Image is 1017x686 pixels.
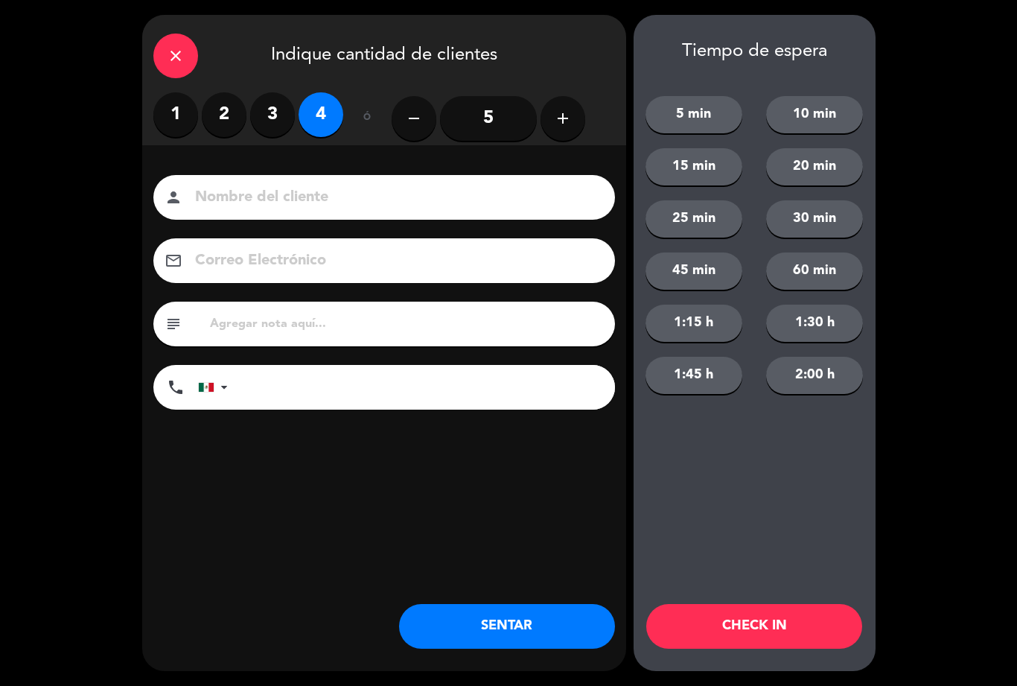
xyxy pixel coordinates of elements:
label: 1 [153,92,198,137]
button: add [541,96,585,141]
input: Agregar nota aquí... [208,314,604,334]
button: remove [392,96,436,141]
button: 1:15 h [645,305,742,342]
div: Indique cantidad de clientes [142,15,626,92]
button: 20 min [766,148,863,185]
button: 10 min [766,96,863,133]
i: remove [405,109,423,127]
button: 5 min [645,96,742,133]
i: close [167,47,185,65]
i: person [165,188,182,206]
button: 1:45 h [645,357,742,394]
i: subject [165,315,182,333]
div: Tiempo de espera [634,41,876,63]
label: 2 [202,92,246,137]
i: add [554,109,572,127]
button: 1:30 h [766,305,863,342]
button: CHECK IN [646,604,862,649]
div: Mexico (México): +52 [199,366,233,409]
input: Nombre del cliente [194,185,596,211]
div: ó [343,92,392,144]
button: 15 min [645,148,742,185]
label: 4 [299,92,343,137]
label: 3 [250,92,295,137]
i: email [165,252,182,270]
button: 30 min [766,200,863,238]
i: phone [167,378,185,396]
button: SENTAR [399,604,615,649]
button: 25 min [645,200,742,238]
button: 2:00 h [766,357,863,394]
button: 45 min [645,253,742,290]
button: 60 min [766,253,863,290]
input: Correo Electrónico [194,248,596,274]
